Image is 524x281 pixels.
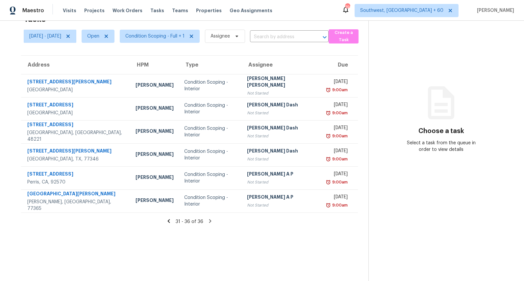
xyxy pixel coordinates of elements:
span: Maestro [22,7,44,14]
div: Not Started [247,179,316,185]
span: Visits [63,7,76,14]
img: Overdue Alarm Icon [326,87,331,93]
div: Not Started [247,133,316,139]
div: Not Started [247,202,316,209]
div: 9:00am [331,179,348,185]
div: [PERSON_NAME] [136,197,174,205]
div: [DATE] [327,194,348,202]
div: [PERSON_NAME], [GEOGRAPHIC_DATA], 77365 [27,199,125,212]
span: 31 - 36 of 36 [176,219,203,224]
th: Due [322,56,358,74]
span: Properties [196,7,222,14]
div: [DATE] [327,148,348,156]
span: [DATE] - [DATE] [29,33,61,40]
div: 9:00am [331,87,348,93]
div: [PERSON_NAME] [136,174,174,182]
img: Overdue Alarm Icon [326,179,331,185]
div: [STREET_ADDRESS][PERSON_NAME] [27,148,125,156]
span: Open [87,33,99,40]
img: Overdue Alarm Icon [326,133,331,139]
div: Not Started [247,90,316,97]
div: [GEOGRAPHIC_DATA], TX, 77346 [27,156,125,162]
span: Tasks [150,8,164,13]
h2: Tasks [24,16,46,22]
div: Condition Scoping - Interior [184,102,237,115]
div: [GEOGRAPHIC_DATA] [27,87,125,93]
div: [DATE] [327,171,348,179]
div: [PERSON_NAME] [136,151,174,159]
div: [PERSON_NAME] Dash [247,148,316,156]
div: [STREET_ADDRESS] [27,171,125,179]
input: Search by address [250,32,310,42]
h3: Choose a task [418,128,464,134]
div: 9:00am [331,156,348,162]
span: Assignee [211,33,230,40]
img: Overdue Alarm Icon [326,110,331,116]
th: Address [21,56,130,74]
div: [PERSON_NAME] [136,128,174,136]
div: Not Started [247,110,316,116]
div: [PERSON_NAME] [PERSON_NAME] [247,75,316,90]
div: Not Started [247,156,316,162]
span: [PERSON_NAME] [474,7,514,14]
img: Overdue Alarm Icon [326,156,331,162]
th: HPM [130,56,179,74]
div: 9:00am [331,110,348,116]
button: Create a Task [329,29,359,43]
span: Southwest, [GEOGRAPHIC_DATA] + 60 [360,7,443,14]
div: Condition Scoping - Interior [184,194,237,208]
div: Perris, CA, 92570 [27,179,125,185]
div: 9:00am [331,202,348,209]
div: [DATE] [327,125,348,133]
div: Condition Scoping - Interior [184,171,237,184]
div: [DATE] [327,78,348,87]
div: [PERSON_NAME] Dash [247,101,316,110]
span: Projects [84,7,105,14]
div: [STREET_ADDRESS][PERSON_NAME] [27,78,125,87]
th: Type [179,56,242,74]
div: [GEOGRAPHIC_DATA][PERSON_NAME] [27,190,125,199]
div: [PERSON_NAME] Dash [247,125,316,133]
div: [STREET_ADDRESS] [27,121,125,129]
div: [DATE] [327,101,348,110]
div: [GEOGRAPHIC_DATA], [GEOGRAPHIC_DATA], 48221 [27,129,125,143]
div: 9:00am [331,133,348,139]
span: Create a Task [332,29,355,44]
div: Select a task from the queue in order to view details [405,140,477,153]
div: Condition Scoping - Interior [184,148,237,161]
span: Geo Assignments [230,7,272,14]
div: Condition Scoping - Interior [184,125,237,138]
img: Overdue Alarm Icon [326,202,331,209]
span: Condition Scoping - Full + 1 [125,33,185,40]
div: [PERSON_NAME] [136,105,174,113]
div: [PERSON_NAME] A P [247,171,316,179]
div: [PERSON_NAME] [136,82,174,90]
th: Assignee [242,56,321,74]
div: [STREET_ADDRESS] [27,101,125,110]
div: 799 [345,4,350,11]
span: Work Orders [112,7,142,14]
button: Open [320,33,329,42]
div: [PERSON_NAME] A P [247,194,316,202]
span: Teams [172,7,188,14]
div: Condition Scoping - Interior [184,79,237,92]
div: [GEOGRAPHIC_DATA] [27,110,125,116]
